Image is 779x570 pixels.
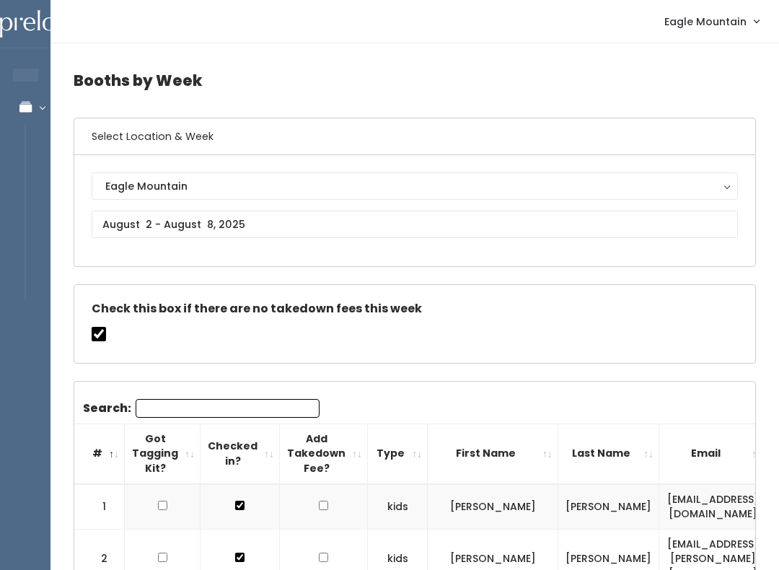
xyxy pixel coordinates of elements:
h5: Check this box if there are no takedown fees this week [92,302,738,315]
a: Eagle Mountain [650,6,773,37]
h6: Select Location & Week [74,118,755,155]
td: [PERSON_NAME] [428,484,558,530]
button: Eagle Mountain [92,172,738,200]
td: kids [368,484,428,530]
td: [PERSON_NAME] [558,484,659,530]
input: Search: [136,399,320,418]
th: Last Name: activate to sort column ascending [558,424,659,483]
label: Search: [83,399,320,418]
input: August 2 - August 8, 2025 [92,211,738,238]
td: 1 [74,484,125,530]
th: Type: activate to sort column ascending [368,424,428,483]
th: Got Tagging Kit?: activate to sort column ascending [125,424,201,483]
td: [EMAIL_ADDRESS][DOMAIN_NAME] [659,484,767,530]
th: #: activate to sort column descending [74,424,125,483]
th: Add Takedown Fee?: activate to sort column ascending [280,424,368,483]
span: Eagle Mountain [664,14,747,30]
th: First Name: activate to sort column ascending [428,424,558,483]
div: Eagle Mountain [105,178,724,194]
h4: Booths by Week [74,61,756,100]
th: Email: activate to sort column ascending [659,424,767,483]
th: Checked in?: activate to sort column ascending [201,424,280,483]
